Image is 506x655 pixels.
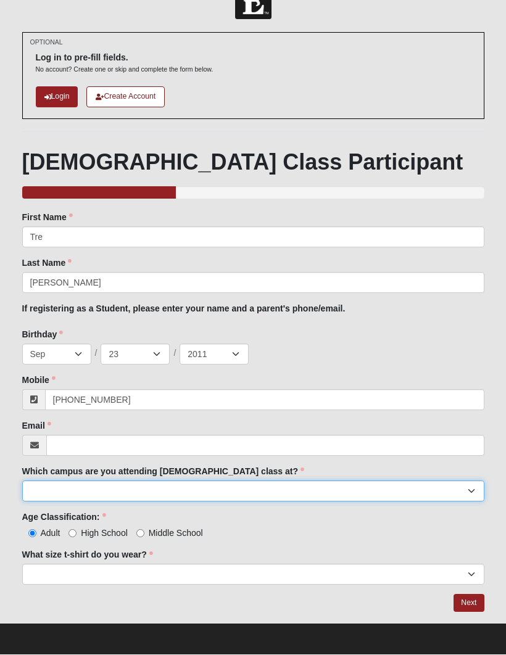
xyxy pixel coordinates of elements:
label: Email [22,420,51,432]
a: Create Account [86,87,165,107]
a: Login [36,87,78,107]
span: / [173,347,176,361]
label: Which campus are you attending [DEMOGRAPHIC_DATA] class at? [22,466,305,478]
label: Mobile [22,374,56,387]
label: Last Name [22,257,72,270]
label: What size t-shirt do you wear? [22,549,153,561]
label: First Name [22,212,73,224]
input: Adult [28,530,36,538]
span: / [95,347,97,361]
span: High School [81,529,128,538]
label: Birthday [22,329,64,341]
small: OPTIONAL [30,38,63,47]
span: Adult [41,529,60,538]
a: Next [454,595,484,612]
span: Middle School [149,529,203,538]
input: High School [68,530,77,538]
input: Middle School [136,530,144,538]
b: If registering as a Student, please enter your name and a parent's phone/email. [22,304,346,314]
label: Age Classification: [22,511,106,524]
h1: [DEMOGRAPHIC_DATA] Class Participant [22,149,484,176]
h6: Log in to pre-fill fields. [36,53,214,64]
p: No account? Create one or skip and complete the form below. [36,65,214,75]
